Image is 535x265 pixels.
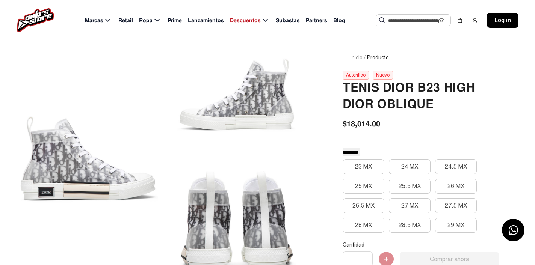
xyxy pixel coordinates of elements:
[435,198,477,213] button: 27.5 MX
[188,17,224,24] span: Lanzamientos
[472,17,478,23] img: user
[168,17,182,24] span: Prime
[343,179,384,194] button: 25 MX
[343,80,499,113] h2: Tenis Dior B23 High Dior Oblique
[389,159,431,174] button: 24 MX
[379,17,385,23] img: Buscar
[85,17,103,24] span: Marcas
[438,18,444,24] img: Cámara
[435,179,477,194] button: 26 MX
[389,198,431,213] button: 27 MX
[343,242,499,248] p: Cantidad
[367,54,389,62] span: Producto
[333,17,345,24] span: Blog
[457,17,463,23] img: shopping
[350,54,363,61] a: Inicio
[364,54,366,62] span: /
[230,17,261,24] span: Descuentos
[343,198,384,213] button: 26.5 MX
[343,159,384,174] button: 23 MX
[276,17,300,24] span: Subastas
[118,17,133,24] span: Retail
[373,71,393,80] div: Nuevo
[389,179,431,194] button: 25.5 MX
[343,218,384,233] button: 28 MX
[343,118,380,129] span: $18,014.00
[343,71,369,80] div: Autentico
[389,218,431,233] button: 28.5 MX
[435,159,477,174] button: 24.5 MX
[435,218,477,233] button: 29 MX
[139,17,153,24] span: Ropa
[17,8,54,32] img: logo
[494,16,511,25] span: Log in
[306,17,327,24] span: Partners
